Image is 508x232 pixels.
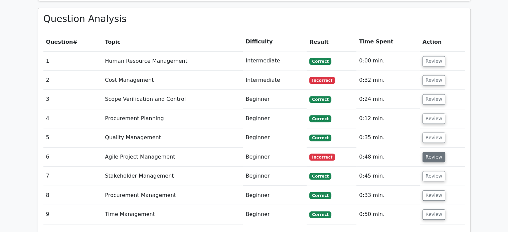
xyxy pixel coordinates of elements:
[102,51,243,70] td: Human Resource Management
[102,71,243,90] td: Cost Management
[43,148,103,167] td: 6
[422,190,445,201] button: Review
[422,94,445,104] button: Review
[356,90,420,109] td: 0:24 min.
[307,32,356,51] th: Result
[102,167,243,186] td: Stakeholder Management
[422,152,445,162] button: Review
[43,13,465,25] h3: Question Analysis
[102,186,243,205] td: Procurement Management
[43,128,103,147] td: 5
[356,167,420,186] td: 0:45 min.
[356,32,420,51] th: Time Spent
[243,148,307,167] td: Beginner
[243,128,307,147] td: Beginner
[356,148,420,167] td: 0:48 min.
[102,109,243,128] td: Procurement Planning
[422,133,445,143] button: Review
[356,205,420,224] td: 0:50 min.
[309,211,331,218] span: Correct
[309,115,331,122] span: Correct
[102,90,243,109] td: Scope Verification and Control
[43,90,103,109] td: 3
[102,32,243,51] th: Topic
[102,148,243,167] td: Agile Project Management
[356,128,420,147] td: 0:35 min.
[243,109,307,128] td: Beginner
[356,71,420,90] td: 0:32 min.
[102,128,243,147] td: Quality Management
[309,135,331,141] span: Correct
[356,51,420,70] td: 0:00 min.
[356,109,420,128] td: 0:12 min.
[243,90,307,109] td: Beginner
[420,32,465,51] th: Action
[102,205,243,224] td: Time Management
[422,75,445,85] button: Review
[43,71,103,90] td: 2
[309,58,331,64] span: Correct
[43,186,103,205] td: 8
[422,171,445,181] button: Review
[243,32,307,51] th: Difficulty
[43,167,103,186] td: 7
[309,173,331,180] span: Correct
[422,209,445,220] button: Review
[43,205,103,224] td: 9
[243,167,307,186] td: Beginner
[243,186,307,205] td: Beginner
[43,109,103,128] td: 4
[243,205,307,224] td: Beginner
[309,154,335,160] span: Incorrect
[422,113,445,124] button: Review
[309,96,331,103] span: Correct
[309,192,331,199] span: Correct
[309,77,335,83] span: Incorrect
[243,71,307,90] td: Intermediate
[46,39,73,45] span: Question
[356,186,420,205] td: 0:33 min.
[422,56,445,66] button: Review
[43,51,103,70] td: 1
[43,32,103,51] th: #
[243,51,307,70] td: Intermediate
